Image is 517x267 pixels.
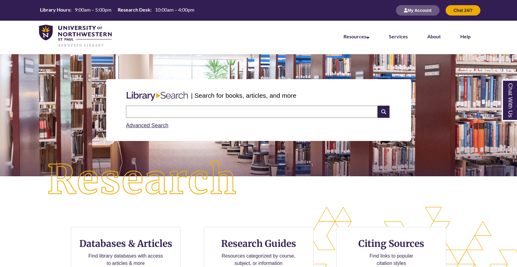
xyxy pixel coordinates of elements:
a: Help [460,33,471,39]
p: Find links to popular citation styles [361,252,421,267]
button: My Account [396,5,440,16]
span: 9:00am – 5:00pm [75,7,111,12]
table: Hours Today [38,6,197,14]
h3: Research Guides [209,238,308,249]
i: Search [378,106,389,118]
a: Chat 24/7 [446,8,480,13]
button: Chat 24/7 [446,5,480,16]
th: Library Hours: [38,6,72,13]
th: Research Desk: [115,6,153,13]
p: Find library databases with access to articles & more [86,252,166,267]
img: Libary Search [124,89,191,103]
a: Resources [343,33,369,39]
a: My Account [396,8,440,13]
p: | Search for books, articles, and more [191,91,296,100]
a: Hours Today [38,6,197,15]
a: Services [389,33,408,39]
img: UNWSP Library Logo [39,25,112,48]
a: About [427,33,441,39]
h3: Databases & Articles [76,238,175,249]
img: Research [26,140,259,220]
span: 10:00am – 4:00pm [155,7,194,12]
a: Advanced Search [126,122,168,128]
p: Resources categorized by course, subject, or information [219,252,298,267]
h3: Citing Sources [354,238,429,249]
